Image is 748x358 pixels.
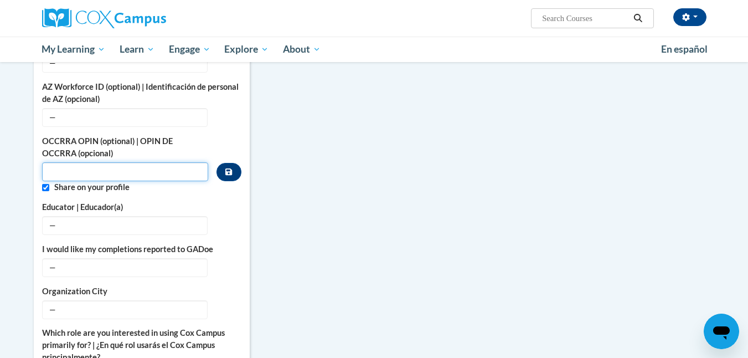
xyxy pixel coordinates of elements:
[42,108,208,127] span: —
[541,12,630,25] input: Search Courses
[283,43,321,56] span: About
[42,285,241,298] label: Organization City
[42,135,209,160] label: OCCRRA OPIN (optional) | OPIN DE OCCRRA (opcional)
[42,300,208,319] span: —
[630,12,646,25] button: Search
[162,37,218,62] a: Engage
[704,314,739,349] iframe: Button to launch messaging window
[42,54,208,73] span: —
[276,37,328,62] a: About
[42,201,241,213] label: Educator | Educador(a)
[42,81,241,105] label: AZ Workforce ID (optional) | Identificación de personal de AZ (opcional)
[217,37,276,62] a: Explore
[35,37,113,62] a: My Learning
[224,43,269,56] span: Explore
[42,8,166,28] img: Cox Campus
[673,8,706,26] button: Account Settings
[654,38,715,61] a: En español
[25,37,723,62] div: Main menu
[54,181,241,193] label: Share on your profile
[169,43,210,56] span: Engage
[42,216,208,235] span: —
[661,43,708,55] span: En español
[112,37,162,62] a: Learn
[120,43,154,56] span: Learn
[42,243,241,255] label: I would like my completions reported to GADoe
[42,258,208,277] span: —
[42,43,105,56] span: My Learning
